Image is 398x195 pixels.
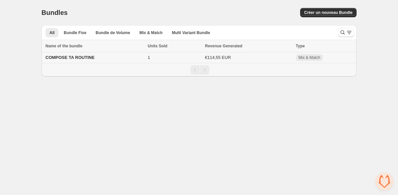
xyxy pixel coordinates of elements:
span: Revenue Generated [205,43,242,49]
span: €114,55 EUR [205,55,231,60]
div: Type [296,43,353,49]
span: Bundle de Volume [96,30,130,35]
span: Bundle Fixe [64,30,86,35]
h1: Bundles [41,9,68,17]
nav: Pagination [41,63,357,76]
span: COMPOSE TA ROUTINE [45,55,95,60]
button: Créer un nouveau Bundle [300,8,357,17]
span: Multi Variant Bundle [172,30,210,35]
span: Mix & Match [298,55,320,60]
span: 1 [148,55,150,60]
button: Units Sold [148,43,174,49]
button: Search and filter results [338,28,354,37]
div: Name of the bundle [45,43,144,49]
span: Créer un nouveau Bundle [304,10,353,15]
div: Ouvrir le chat [375,172,393,190]
button: Revenue Generated [205,43,249,49]
span: All [49,30,54,35]
span: Units Sold [148,43,167,49]
span: Mix & Match [139,30,163,35]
